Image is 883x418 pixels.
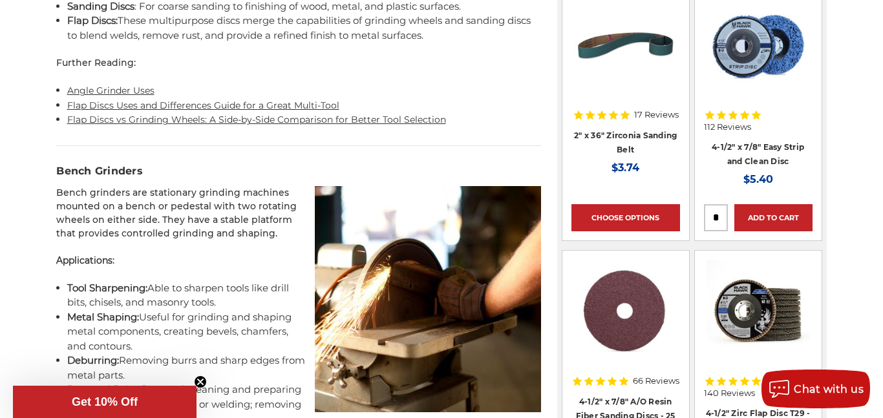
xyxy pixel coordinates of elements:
[67,14,542,43] li: These multipurpose discs merge the capabilities of grinding wheels and sanding discs to blend wel...
[67,383,186,395] strong: Rust and Paint Removal:
[56,163,541,179] h3: Bench Grinders
[612,162,639,174] span: $3.74
[72,395,138,408] span: Get 10% Off
[13,386,197,418] div: Get 10% OffClose teaser
[704,389,755,397] span: 140 Reviews
[67,281,542,310] li: Able to sharpen tools like drill bits, chisels, and masonry tools.
[574,131,677,155] a: 2" x 36" Zirconia Sanding Belt
[67,85,154,96] a: Angle Grinder Uses
[67,282,147,294] strong: Tool Sharpening:
[56,255,112,266] strong: Applications
[734,204,813,231] a: Add to Cart
[704,260,813,368] a: 4.5" Black Hawk Zirconia Flap Disc 10 Pack
[315,186,541,412] img: Bench Grinder
[707,260,810,363] img: 4.5" Black Hawk Zirconia Flap Disc 10 Pack
[56,56,541,70] p: Further Reading:
[573,260,678,363] img: 4.5 inch resin fiber disc
[67,14,118,26] strong: Flap Discs:
[634,110,679,119] span: 17 Reviews
[56,186,541,240] p: Bench grinders are stationary grinding machines mounted on a bench or pedestal with two rotating ...
[67,353,542,382] li: Removing burrs and sharp edges from metal parts.
[194,375,207,388] button: Close teaser
[633,377,679,385] span: 66 Reviews
[761,370,870,408] button: Chat with us
[67,311,139,323] strong: Metal Shaping:
[712,142,804,167] a: 4-1/2" x 7/8" Easy Strip and Clean Disc
[704,123,751,131] span: 112 Reviews
[56,254,541,267] p: :
[794,383,864,395] span: Chat with us
[67,310,542,354] li: Useful for grinding and shaping metal components, creating bevels, chamfers, and contours.
[571,204,680,231] a: Choose Options
[67,354,119,366] strong: Deburring:
[571,260,680,368] a: 4.5 inch resin fiber disc
[67,99,339,111] a: Flap Discs Uses and Differences Guide for a Great Multi-Tool
[67,114,446,125] a: Flap Discs vs Grinding Wheels: A Side-by-Side Comparison for Better Tool Selection
[743,173,773,185] span: $5.40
